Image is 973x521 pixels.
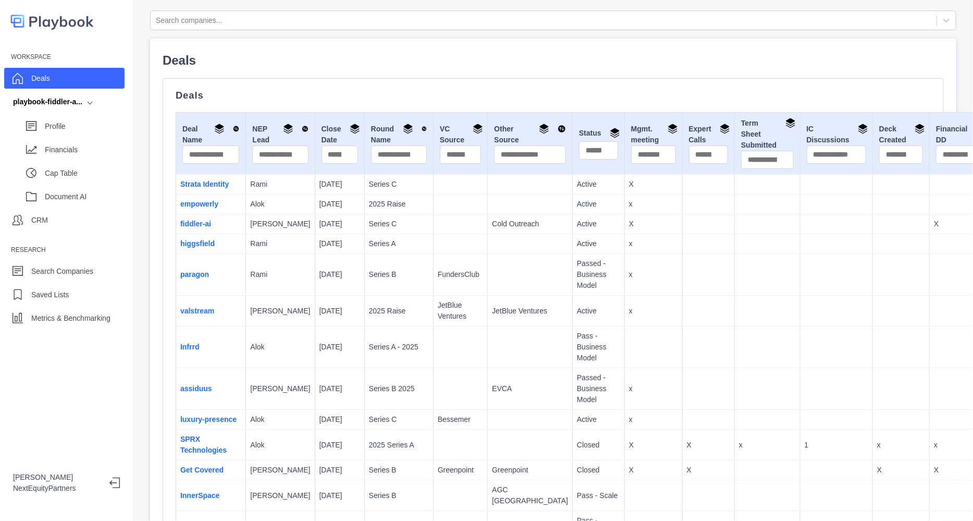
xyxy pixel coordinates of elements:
p: Greenpoint [438,465,483,476]
p: X [687,440,731,451]
p: Passed - Business Model [577,258,620,291]
div: Deal Name [182,124,239,146]
p: Cap Table [45,168,125,179]
p: [DATE] [319,342,360,353]
div: Expert Calls [689,124,729,146]
p: [DATE] [319,465,360,476]
p: x [877,440,925,451]
p: X [629,179,678,190]
div: Close Date [322,124,358,146]
div: Other Source [494,124,566,146]
div: IC Discussions [807,124,866,146]
p: 1 [805,440,868,451]
p: X [629,440,678,451]
p: [DATE] [319,199,360,210]
p: Alok [250,440,310,451]
p: x [629,383,678,394]
a: Strata Identity [180,180,229,188]
p: 2025 Raise [369,199,429,210]
a: Infrrd [180,343,200,351]
div: Term Sheet Submitted [741,118,793,151]
p: Pass - Scale [577,490,620,501]
img: Sort [302,124,309,134]
img: Group By [720,124,730,134]
p: Pass - Business Model [577,331,620,364]
p: 2025 Series A [369,440,429,451]
a: empowerly [180,200,218,208]
p: CRM [31,215,48,226]
div: NEP Lead [252,124,308,146]
div: Deck Created [879,124,923,146]
p: X [629,219,678,229]
div: playbook-fiddler-a... [13,96,82,107]
p: Series C [369,414,429,425]
p: Greenpoint [492,465,568,476]
a: fiddler-ai [180,220,211,228]
p: [PERSON_NAME] [13,472,101,483]
a: paragon [180,270,209,278]
div: Mgmt. meeting [631,124,676,146]
p: Alok [250,342,310,353]
p: [PERSON_NAME] [250,490,310,501]
p: [DATE] [319,269,360,280]
img: Group By [858,124,868,134]
div: Round Name [371,124,427,146]
div: VC Source [440,124,481,146]
p: Deals [176,91,931,100]
p: [DATE] [319,490,360,501]
a: valstream [180,307,214,315]
img: Sort [233,124,240,134]
p: X [629,465,678,476]
p: x [629,199,678,210]
p: [DATE] [319,219,360,229]
p: FundersClub [438,269,483,280]
p: Closed [577,440,620,451]
img: Group By [403,124,413,134]
p: [DATE] [319,383,360,394]
img: logo-colored [10,10,94,32]
p: Series C [369,219,429,229]
a: Get Covered [180,466,224,474]
p: Series B [369,465,429,476]
a: luxury-presence [180,415,237,423]
p: [PERSON_NAME] [250,219,310,229]
img: Group By [283,124,293,134]
p: Metrics & Benchmarking [31,313,110,324]
p: x [629,306,678,317]
p: Search Companies [31,266,93,277]
p: Closed [577,465,620,476]
p: Deals [163,51,944,70]
p: Rami [250,238,310,249]
p: Rami [250,179,310,190]
p: Alok [250,414,310,425]
p: [PERSON_NAME] [250,383,310,394]
p: Series B [369,490,429,501]
img: Group By [539,124,549,134]
img: Group By [350,124,360,134]
p: Cold Outreach [492,219,568,229]
p: AGC [GEOGRAPHIC_DATA] [492,484,568,506]
p: Document AI [45,191,125,202]
p: Profile [45,121,125,132]
p: X [877,465,925,476]
p: Active [577,179,620,190]
p: [DATE] [319,414,360,425]
p: x [629,238,678,249]
img: Group By [610,128,620,138]
p: [PERSON_NAME] [250,465,310,476]
p: Series A - 2025 [369,342,429,353]
p: Series C [369,179,429,190]
p: [DATE] [319,179,360,190]
img: Group By [915,124,925,134]
a: assiduus [180,384,212,393]
p: Series A [369,238,429,249]
a: SPRX Technologies [180,435,227,454]
p: x [629,414,678,425]
p: Rami [250,269,310,280]
p: [PERSON_NAME] [250,306,310,317]
a: InnerSpace [180,491,219,500]
p: x [629,269,678,280]
p: Passed - Business Model [577,372,620,405]
p: Alok [250,199,310,210]
img: Sort [558,124,566,134]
